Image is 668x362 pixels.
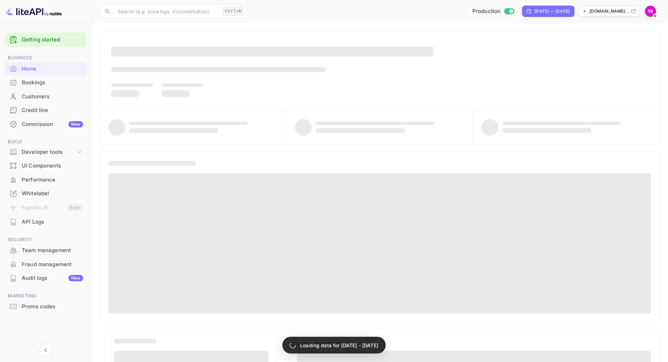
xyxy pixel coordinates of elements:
[22,106,83,114] div: Credit line
[300,342,378,349] p: Loading data for [DATE] - [DATE]
[4,215,87,228] a: API Logs
[22,162,83,170] div: UI Components
[22,93,83,101] div: Customers
[470,7,517,15] div: Switch to Sandbox mode
[4,159,87,172] a: UI Components
[4,62,87,76] div: Home
[68,121,83,127] div: New
[4,62,87,75] a: Home
[22,79,83,87] div: Bookings
[4,90,87,103] a: Customers
[4,118,87,131] a: CommissionNew
[4,138,87,146] span: Build
[4,215,87,229] div: API Logs
[39,344,52,356] button: Collapse navigation
[4,258,87,271] div: Fraud management
[4,244,87,257] a: Team management
[4,118,87,131] div: CommissionNew
[22,36,83,44] a: Getting started
[4,300,87,314] div: Promo codes
[22,246,83,255] div: Team management
[4,236,87,244] span: Security
[22,274,83,282] div: Audit logs
[22,176,83,184] div: Performance
[114,4,220,18] input: Search (e.g. bookings, documentation)
[4,244,87,257] div: Team management
[4,173,87,187] div: Performance
[472,7,501,15] span: Production
[4,271,87,285] div: Audit logsNew
[4,159,87,173] div: UI Components
[22,218,83,226] div: API Logs
[4,104,87,117] a: Credit line
[534,8,569,14] div: [DATE] — [DATE]
[4,292,87,300] span: Marketing
[4,146,87,158] div: Developer tools
[4,76,87,89] a: Bookings
[4,54,87,62] span: Business
[4,173,87,186] a: Performance
[4,300,87,313] a: Promo codes
[22,120,83,129] div: Commission
[22,190,83,198] div: Whitelabel
[22,261,83,269] div: Fraud management
[68,275,83,281] div: New
[4,33,87,47] div: Getting started
[4,187,87,200] a: Whitelabel
[4,104,87,117] div: Credit line
[589,8,629,14] p: [DOMAIN_NAME]...
[645,6,656,17] img: Traveloka B2C
[4,271,87,284] a: Audit logsNew
[6,6,62,17] img: LiteAPI logo
[222,7,244,16] div: Ctrl+K
[22,65,83,73] div: Home
[22,303,83,311] div: Promo codes
[4,258,87,271] a: Fraud management
[22,148,76,156] div: Developer tools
